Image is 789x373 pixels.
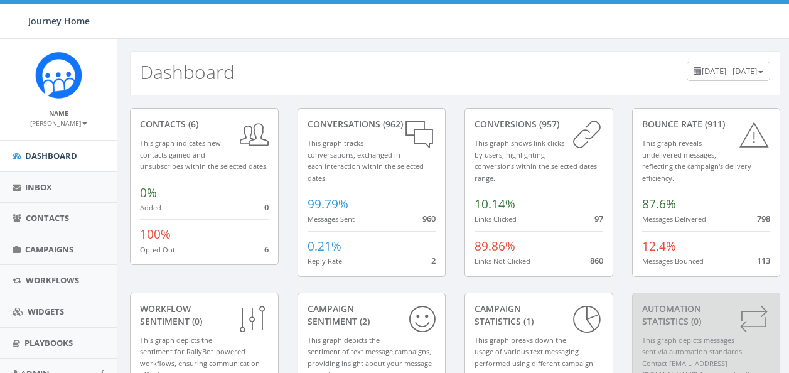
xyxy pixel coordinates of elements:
[140,226,171,242] span: 100%
[308,196,348,212] span: 99.79%
[49,109,68,117] small: Name
[475,196,515,212] span: 10.14%
[380,118,403,130] span: (962)
[590,255,603,266] span: 860
[140,303,269,328] div: Workflow Sentiment
[190,315,202,327] span: (0)
[642,303,771,328] div: Automation Statistics
[642,118,771,131] div: Bounce Rate
[308,118,436,131] div: conversations
[357,315,370,327] span: (2)
[702,118,725,130] span: (911)
[308,303,436,328] div: Campaign Sentiment
[186,118,198,130] span: (6)
[422,213,436,224] span: 960
[642,138,751,183] small: This graph reveals undelivered messages, reflecting the campaign's delivery efficiency.
[308,138,424,183] small: This graph tracks conversations, exchanged in each interaction within the selected dates.
[140,138,268,171] small: This graph indicates new contacts gained and unsubscribes within the selected dates.
[757,213,770,224] span: 798
[308,256,342,266] small: Reply Rate
[140,185,157,201] span: 0%
[26,274,79,286] span: Workflows
[30,119,87,127] small: [PERSON_NAME]
[475,118,603,131] div: conversions
[642,256,704,266] small: Messages Bounced
[521,315,534,327] span: (1)
[25,181,52,193] span: Inbox
[642,196,676,212] span: 87.6%
[702,65,757,77] span: [DATE] - [DATE]
[30,117,87,128] a: [PERSON_NAME]
[35,51,82,99] img: Rally_Corp_Icon_1.png
[308,214,355,224] small: Messages Sent
[475,256,530,266] small: Links Not Clicked
[140,62,235,82] h2: Dashboard
[264,244,269,255] span: 6
[431,255,436,266] span: 2
[140,118,269,131] div: contacts
[475,303,603,328] div: Campaign Statistics
[475,138,597,183] small: This graph shows link clicks by users, highlighting conversions within the selected dates range.
[25,244,73,255] span: Campaigns
[642,214,706,224] small: Messages Delivered
[689,315,701,327] span: (0)
[537,118,559,130] span: (957)
[25,150,77,161] span: Dashboard
[642,238,676,254] span: 12.4%
[475,238,515,254] span: 89.86%
[24,337,73,349] span: Playbooks
[757,255,770,266] span: 113
[308,238,341,254] span: 0.21%
[28,306,64,317] span: Widgets
[140,245,175,254] small: Opted Out
[594,213,603,224] span: 97
[264,202,269,213] span: 0
[28,15,90,27] span: Journey Home
[26,212,69,224] span: Contacts
[475,214,517,224] small: Links Clicked
[140,203,161,212] small: Added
